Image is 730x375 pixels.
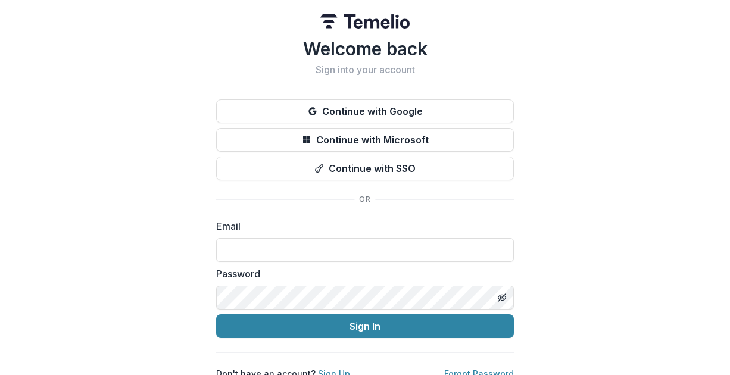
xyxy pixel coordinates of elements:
label: Password [216,267,507,281]
button: Sign In [216,314,514,338]
h1: Welcome back [216,38,514,60]
img: Temelio [320,14,410,29]
button: Toggle password visibility [492,288,511,307]
h2: Sign into your account [216,64,514,76]
button: Continue with SSO [216,157,514,180]
label: Email [216,219,507,233]
button: Continue with Microsoft [216,128,514,152]
button: Continue with Google [216,99,514,123]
